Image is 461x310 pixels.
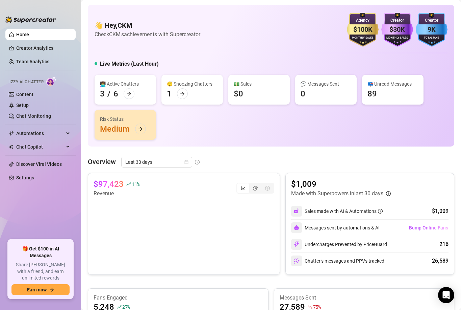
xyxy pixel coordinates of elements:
[291,239,387,250] div: Undercharges Prevented by PriceGuard
[127,91,131,96] span: arrow-right
[367,88,377,99] div: 89
[11,262,70,282] span: Share [PERSON_NAME] with a friend, and earn unlimited rewards
[16,43,70,53] a: Creator Analytics
[16,128,64,139] span: Automations
[308,305,312,309] span: fall
[100,80,151,88] div: 👩‍💻 Active Chatters
[100,115,151,123] div: Risk Status
[95,21,200,30] h4: 👋 Hey, CKM
[9,131,14,136] span: thunderbolt
[367,80,418,88] div: 📪 Unread Messages
[280,294,449,302] article: Messages Sent
[16,103,29,108] a: Setup
[5,16,56,23] img: logo-BBDzfeDw.svg
[16,32,29,37] a: Home
[386,191,391,196] span: info-circle
[438,287,454,303] div: Open Intercom Messenger
[432,207,449,215] div: $1,009
[291,222,380,233] div: Messages sent by automations & AI
[378,209,383,214] span: info-circle
[16,113,51,119] a: Chat Monitoring
[347,13,379,47] img: gold-badge-CigiZidd.svg
[265,186,270,191] span: dollar-circle
[16,141,64,152] span: Chat Copilot
[409,222,449,233] button: Bump Online Fans
[16,92,33,97] a: Content
[381,13,413,47] img: purple-badge-B9DA21FR.svg
[416,17,447,24] div: Creator
[293,258,300,264] img: svg%3e
[234,80,284,88] div: 💵 Sales
[291,179,391,190] article: $1,009
[46,76,57,86] img: AI Chatter
[347,17,379,24] div: Agency
[291,256,384,266] div: Chatter’s messages and PPVs tracked
[253,186,258,191] span: pie-chart
[195,160,200,164] span: info-circle
[95,30,200,39] article: Check CKM's achievements with Supercreator
[241,186,246,191] span: line-chart
[416,13,447,47] img: blue-badge-DgoSNQY1.svg
[234,88,243,99] div: $0
[293,208,300,214] img: svg%3e
[381,36,413,40] div: Monthly Sales
[409,225,448,230] span: Bump Online Fans
[49,287,54,292] span: arrow-right
[11,284,70,295] button: Earn nowarrow-right
[313,304,321,310] span: 75 %
[11,246,70,259] span: 🎁 Get $100 in AI Messages
[301,88,305,99] div: 0
[416,24,447,35] div: 9K
[293,241,300,247] img: svg%3e
[27,287,47,292] span: Earn now
[236,183,274,194] div: segmented control
[94,190,139,198] article: Revenue
[126,182,131,186] span: rise
[132,181,139,187] span: 11 %
[9,79,44,85] span: Izzy AI Chatter
[347,24,379,35] div: $100K
[301,80,351,88] div: 💬 Messages Sent
[113,88,118,99] div: 6
[94,294,263,302] article: Fans Engaged
[125,157,188,167] span: Last 30 days
[184,160,188,164] span: calendar
[138,127,143,131] span: arrow-right
[167,88,172,99] div: 1
[381,17,413,24] div: Creator
[122,304,130,310] span: 27 %
[16,59,49,64] a: Team Analytics
[439,240,449,248] div: 216
[432,257,449,265] div: 26,589
[100,60,159,68] h5: Live Metrics (Last Hour)
[16,175,34,180] a: Settings
[381,24,413,35] div: $30K
[88,157,116,167] article: Overview
[16,161,62,167] a: Discover Viral Videos
[305,207,383,215] div: Sales made with AI & Automations
[416,36,447,40] div: Total Fans
[167,80,217,88] div: 😴 Snoozing Chatters
[347,36,379,40] div: Monthly Sales
[291,190,383,198] article: Made with Superpowers in last 30 days
[180,91,185,96] span: arrow-right
[100,88,105,99] div: 3
[9,145,13,149] img: Chat Copilot
[294,225,299,230] img: svg%3e
[94,179,124,190] article: $97,423
[117,305,122,309] span: rise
